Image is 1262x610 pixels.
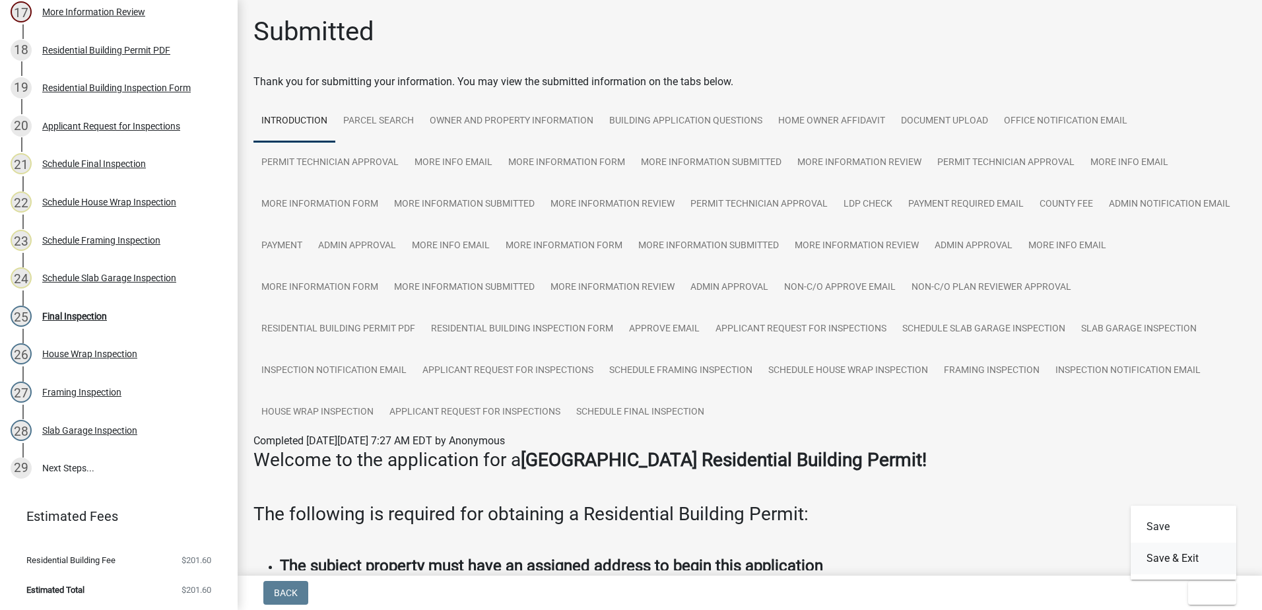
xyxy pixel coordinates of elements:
[26,556,116,564] span: Residential Building Fee
[500,142,633,184] a: More Information Form
[11,230,32,251] div: 23
[1131,511,1236,543] button: Save
[253,16,374,48] h1: Submitted
[310,225,404,267] a: Admin Approval
[182,556,211,564] span: $201.60
[543,267,682,309] a: More Information Review
[26,586,84,594] span: Estimated Total
[11,457,32,479] div: 29
[11,306,32,327] div: 25
[900,184,1032,226] a: Payment Required Email
[423,308,621,351] a: Residential Building Inspection Form
[776,267,904,309] a: Non-C/O Approve Email
[1020,225,1114,267] a: More Info Email
[836,184,900,226] a: LDP Check
[42,159,146,168] div: Schedule Final Inspection
[42,121,180,131] div: Applicant Request for Inspections
[253,267,386,309] a: More Information Form
[1032,184,1101,226] a: County Fee
[11,267,32,288] div: 24
[904,267,1079,309] a: Non-C/O Plan Reviewer Approval
[415,350,601,392] a: Applicant Request for Inspections
[760,350,936,392] a: Schedule House Wrap Inspection
[11,153,32,174] div: 21
[253,503,1246,525] h3: The following is required for obtaining a Residential Building Permit:
[42,273,176,283] div: Schedule Slab Garage Inspection
[682,267,776,309] a: Admin Approval
[787,225,927,267] a: More Information Review
[253,225,310,267] a: Payment
[770,100,893,143] a: Home Owner Affidavit
[11,343,32,364] div: 26
[386,184,543,226] a: More Information Submitted
[253,100,335,143] a: Introduction
[280,557,823,575] strong: The subject property must have an assigned address to begin this application
[893,100,996,143] a: Document Upload
[11,77,32,98] div: 19
[42,349,137,358] div: House Wrap Inspection
[253,142,407,184] a: Permit Technician Approval
[633,142,789,184] a: More Information Submitted
[927,225,1020,267] a: Admin Approval
[11,116,32,137] div: 20
[274,588,298,598] span: Back
[253,449,1246,471] h3: Welcome to the application for a
[253,434,505,447] span: Completed [DATE][DATE] 7:27 AM EDT by Anonymous
[1131,506,1236,580] div: Exit
[543,184,682,226] a: More Information Review
[929,142,1082,184] a: Permit Technician Approval
[42,7,145,17] div: More Information Review
[11,40,32,61] div: 18
[1047,350,1209,392] a: Inspection Notification Email
[1082,142,1176,184] a: More Info Email
[42,197,176,207] div: Schedule House Wrap Inspection
[996,100,1135,143] a: Office Notification Email
[601,350,760,392] a: Schedule Framing Inspection
[621,308,708,351] a: Approve Email
[42,236,160,245] div: Schedule Framing Inspection
[568,391,712,434] a: Schedule Final Inspection
[1101,184,1238,226] a: Admin Notification Email
[182,586,211,594] span: $201.60
[1073,308,1205,351] a: Slab Garage Inspection
[521,449,927,471] strong: [GEOGRAPHIC_DATA] Residential Building Permit!
[42,426,137,435] div: Slab Garage Inspection
[42,388,121,397] div: Framing Inspection
[42,46,170,55] div: Residential Building Permit PDF
[894,308,1073,351] a: Schedule Slab Garage Inspection
[936,350,1047,392] a: Framing Inspection
[253,391,382,434] a: House Wrap Inspection
[1188,581,1236,605] button: Exit
[335,100,422,143] a: Parcel search
[498,225,630,267] a: More Information Form
[407,142,500,184] a: More Info Email
[11,191,32,213] div: 22
[11,1,32,22] div: 17
[601,100,770,143] a: Building Application Questions
[42,312,107,321] div: Final Inspection
[1199,588,1218,598] span: Exit
[422,100,601,143] a: Owner and Property Information
[253,350,415,392] a: Inspection Notification Email
[11,382,32,403] div: 27
[682,184,836,226] a: Permit Technician Approval
[253,184,386,226] a: More Information Form
[253,308,423,351] a: Residential Building Permit PDF
[789,142,929,184] a: More Information Review
[11,503,216,529] a: Estimated Fees
[708,308,894,351] a: Applicant Request for Inspections
[263,581,308,605] button: Back
[11,420,32,441] div: 28
[386,267,543,309] a: More Information Submitted
[382,391,568,434] a: Applicant Request for Inspections
[404,225,498,267] a: More Info Email
[253,74,1246,90] div: Thank you for submitting your information. You may view the submitted information on the tabs below.
[1131,543,1236,574] button: Save & Exit
[42,83,191,92] div: Residential Building Inspection Form
[630,225,787,267] a: More Information Submitted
